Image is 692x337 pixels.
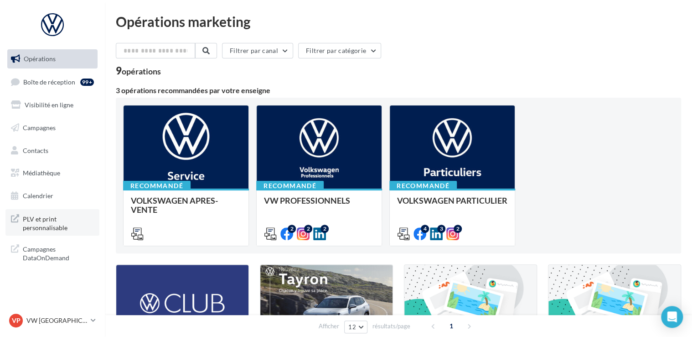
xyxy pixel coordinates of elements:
[24,55,56,63] span: Opérations
[264,195,350,205] span: VW PROFESSIONNELS
[12,316,21,325] span: VP
[122,67,161,75] div: opérations
[421,225,429,233] div: 4
[26,316,87,325] p: VW [GEOGRAPHIC_DATA] 13
[5,49,99,68] a: Opérations
[131,195,218,215] span: VOLKSWAGEN APRES-VENTE
[7,312,98,329] a: VP VW [GEOGRAPHIC_DATA] 13
[288,225,296,233] div: 2
[23,124,56,132] span: Campagnes
[661,306,683,328] div: Open Intercom Messenger
[397,195,507,205] span: VOLKSWAGEN PARTICULIER
[5,239,99,266] a: Campagnes DataOnDemand
[344,321,367,333] button: 12
[123,181,191,191] div: Recommandé
[23,213,94,232] span: PLV et print personnalisable
[116,66,161,76] div: 9
[23,169,60,177] span: Médiathèque
[5,163,99,183] a: Médiathèque
[116,87,681,94] div: 3 opérations recommandées par votre enseigne
[23,243,94,263] span: Campagnes DataOnDemand
[116,15,681,28] div: Opérations marketing
[23,192,53,200] span: Calendrier
[5,186,99,205] a: Calendrier
[372,322,410,331] span: résultats/page
[5,209,99,236] a: PLV et print personnalisable
[389,181,457,191] div: Recommandé
[304,225,312,233] div: 2
[23,146,48,154] span: Contacts
[23,78,75,85] span: Boîte de réception
[454,225,462,233] div: 2
[298,43,381,58] button: Filtrer par catégorie
[5,141,99,160] a: Contacts
[256,181,324,191] div: Recommandé
[25,101,73,109] span: Visibilité en ligne
[437,225,445,233] div: 3
[348,323,356,331] span: 12
[222,43,293,58] button: Filtrer par canal
[80,79,94,86] div: 99+
[444,319,459,333] span: 1
[5,95,99,115] a: Visibilité en ligne
[5,72,99,92] a: Boîte de réception99+
[5,118,99,137] a: Campagnes
[320,225,329,233] div: 2
[319,322,339,331] span: Afficher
